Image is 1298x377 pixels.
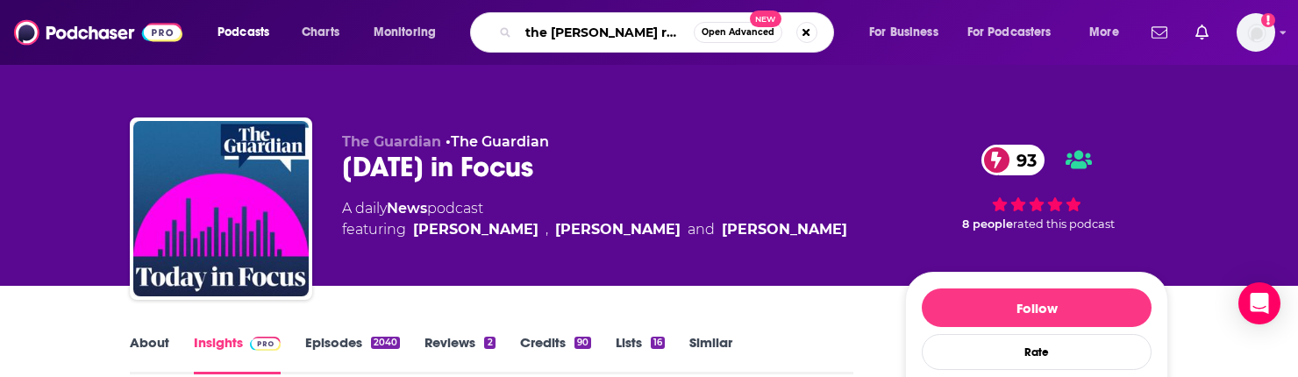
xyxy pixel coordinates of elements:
[694,22,782,43] button: Open AdvancedNew
[520,334,591,374] a: Credits90
[922,334,1152,370] div: Rate
[1237,13,1275,52] img: User Profile
[967,20,1052,45] span: For Podcasters
[413,219,538,240] a: Nosheen Iqbal
[555,219,681,240] a: Helen Pidd
[371,337,400,349] div: 2040
[1145,18,1174,47] a: Show notifications dropdown
[1261,13,1275,27] svg: Add a profile image
[130,334,169,374] a: About
[1237,13,1275,52] button: Show profile menu
[342,219,847,240] span: featuring
[518,18,694,46] input: Search podcasts, credits, & more...
[962,217,1013,231] span: 8 people
[205,18,292,46] button: open menu
[616,334,665,374] a: Lists16
[722,219,847,240] a: Anushka Asthana
[361,18,459,46] button: open menu
[689,334,732,374] a: Similar
[1077,18,1141,46] button: open menu
[424,334,495,374] a: Reviews2
[133,121,309,296] img: Today in Focus
[750,11,781,27] span: New
[387,200,427,217] a: News
[374,20,436,45] span: Monitoring
[1013,217,1115,231] span: rated this podcast
[546,219,548,240] span: ,
[302,20,339,45] span: Charts
[956,18,1077,46] button: open menu
[1188,18,1216,47] a: Show notifications dropdown
[981,145,1045,175] a: 93
[14,16,182,49] img: Podchaser - Follow, Share and Rate Podcasts
[651,337,665,349] div: 16
[1238,282,1280,324] div: Open Intercom Messenger
[574,337,591,349] div: 90
[342,133,441,150] span: The Guardian
[857,18,960,46] button: open menu
[342,198,847,240] div: A daily podcast
[999,145,1045,175] span: 93
[487,12,851,53] div: Search podcasts, credits, & more...
[194,334,281,374] a: InsightsPodchaser Pro
[688,219,715,240] span: and
[305,334,400,374] a: Episodes2040
[451,133,549,150] a: The Guardian
[702,28,774,37] span: Open Advanced
[446,133,549,150] span: •
[1089,20,1119,45] span: More
[250,337,281,351] img: Podchaser Pro
[869,20,938,45] span: For Business
[1237,13,1275,52] span: Logged in as lori.heiselman
[484,337,495,349] div: 2
[905,133,1168,242] div: 93 8 peoplerated this podcast
[922,288,1152,327] button: Follow
[218,20,269,45] span: Podcasts
[290,18,350,46] a: Charts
